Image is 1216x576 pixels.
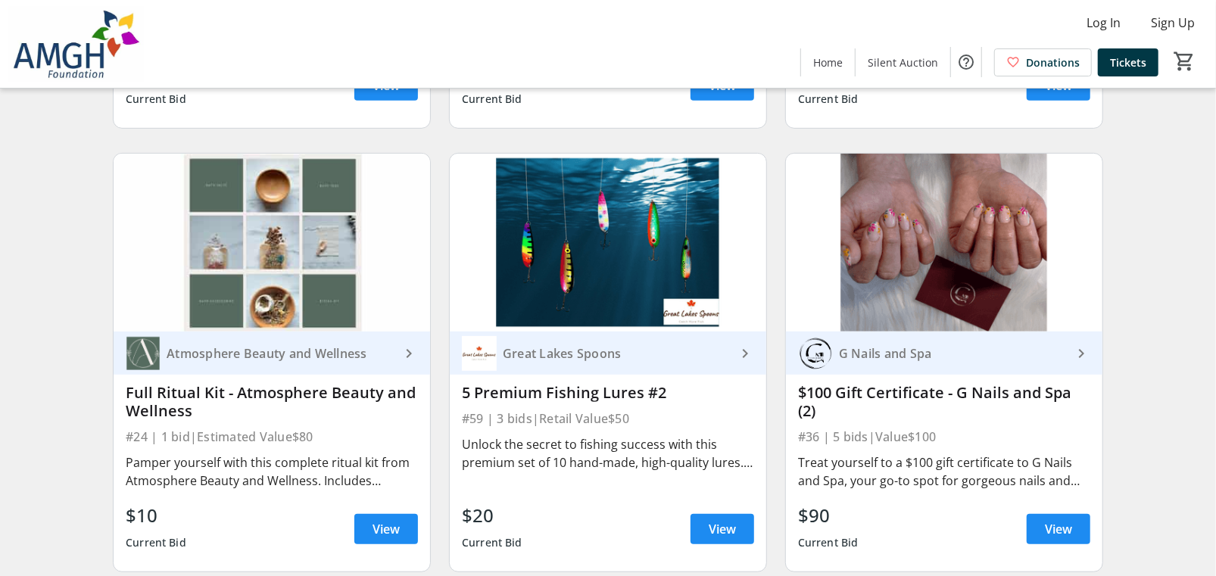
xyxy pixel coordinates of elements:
img: G Nails and Spa [798,336,833,371]
a: View [691,514,754,544]
span: Home [813,54,843,70]
a: G Nails and Spa G Nails and Spa [786,332,1102,375]
div: G Nails and Spa [833,346,1072,361]
div: Pamper yourself with this complete ritual kit from Atmosphere Beauty and Wellness. Includes miner... [126,453,418,490]
mat-icon: keyboard_arrow_right [400,344,418,363]
span: View [709,520,736,538]
div: Current Bid [798,86,859,113]
span: Silent Auction [868,54,938,70]
a: Silent Auction [856,48,950,76]
img: Full Ritual Kit - Atmosphere Beauty and Wellness [114,154,430,332]
div: Current Bid [126,86,186,113]
img: Great Lakes Spoons [462,336,497,371]
span: View [1045,520,1072,538]
a: Atmosphere Beauty and Wellness Atmosphere Beauty and Wellness [114,332,430,375]
div: Atmosphere Beauty and Wellness [161,346,400,361]
div: $10 [126,502,186,529]
div: $20 [462,502,522,529]
div: Current Bid [798,529,859,556]
img: $100 Gift Certificate - G Nails and Spa (2) [786,154,1102,332]
div: $100 Gift Certificate - G Nails and Spa (2) [798,384,1090,420]
div: #59 | 3 bids | Retail Value $50 [462,408,754,429]
div: Great Lakes Spoons [497,346,736,361]
div: Treat yourself to a $100 gift certificate to G Nails and Spa, your go-to spot for gorgeous nails ... [798,453,1090,490]
div: #36 | 5 bids | Value $100 [798,426,1090,447]
span: Sign Up [1151,14,1195,32]
button: Log In [1074,11,1133,35]
a: View [1027,70,1090,101]
div: #24 | 1 bid | Estimated Value $80 [126,426,418,447]
mat-icon: keyboard_arrow_right [1072,344,1090,363]
div: 5 Premium Fishing Lures #2 [462,384,754,402]
img: Alexandra Marine & General Hospital Foundation's Logo [9,6,144,82]
div: Current Bid [126,529,186,556]
div: Unlock the secret to fishing success with this premium set of 10 hand-made, high-quality lures. C... [462,435,754,472]
img: 5 Premium Fishing Lures #2 [450,154,766,332]
a: Great Lakes SpoonsGreat Lakes Spoons [450,332,766,375]
a: Tickets [1098,48,1158,76]
a: View [691,70,754,101]
button: Cart [1171,48,1198,75]
div: $90 [798,502,859,529]
a: View [354,514,418,544]
a: View [1027,514,1090,544]
div: Current Bid [462,86,522,113]
mat-icon: keyboard_arrow_right [736,344,754,363]
div: Full Ritual Kit - Atmosphere Beauty and Wellness [126,384,418,420]
button: Sign Up [1139,11,1207,35]
a: View [354,70,418,101]
div: Current Bid [462,529,522,556]
a: Donations [994,48,1092,76]
span: View [373,520,400,538]
button: Help [951,47,981,77]
img: Atmosphere Beauty and Wellness [126,336,161,371]
span: Tickets [1110,54,1146,70]
span: Log In [1087,14,1121,32]
a: Home [801,48,855,76]
span: Donations [1026,54,1080,70]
